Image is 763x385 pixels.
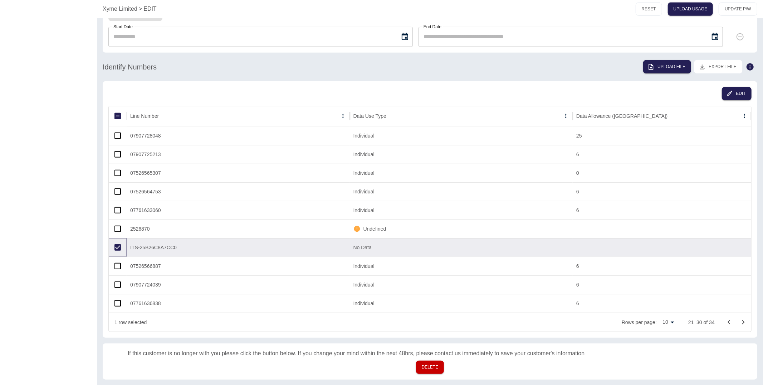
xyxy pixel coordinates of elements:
button: Data Allowance (GB) column menu [739,111,749,121]
div: 07526565307 [127,164,350,182]
div: Individual [350,257,573,275]
div: Individual [350,164,573,182]
div: 6 [573,182,751,201]
button: Click here for instruction [743,60,757,74]
div: If this customer is no longer with you please click the button below. If you change your mind wit... [108,349,752,361]
button: Choose date [708,30,722,44]
div: 07907728048 [127,126,350,145]
div: Individual [350,294,573,313]
div: 0 [573,164,751,182]
div: 07526564753 [127,182,350,201]
div: Undefined [353,220,569,238]
a: UPLOAD USAGE [668,3,713,16]
button: UPDATE P/W [719,3,757,16]
div: 1 row selected [114,319,147,326]
div: Individual [350,126,573,145]
div: 6 [573,294,751,313]
a: Xyme Limited [103,5,137,13]
button: Data Use Type column menu [561,111,571,121]
p: Rows per page: [622,319,657,326]
a: EDIT [143,5,156,13]
label: Start Date [113,24,133,30]
button: Choose date [398,30,412,44]
div: Data Use Type [353,113,386,119]
button: Go to previous page [722,315,736,329]
div: 07761633060 [127,201,350,220]
div: Data Allowance ([GEOGRAPHIC_DATA]) [576,113,667,119]
button: Edit [722,87,752,100]
div: 07761636838 [127,294,350,313]
button: Line Number column menu [338,111,348,121]
button: Go to next page [736,315,750,329]
div: 10 [660,317,677,327]
div: 6 [573,201,751,220]
div: Individual [350,275,573,294]
button: Export File [694,60,743,74]
button: DELETE [416,361,444,374]
div: 25 [573,126,751,145]
div: 2526870 [127,220,350,238]
button: Upload File [643,60,691,73]
div: 6 [573,257,751,275]
div: Individual [350,145,573,164]
div: 07907725213 [127,145,350,164]
label: End Date [424,24,441,30]
div: Line Number [130,113,159,119]
div: Individual [350,182,573,201]
div: No Data [350,238,573,257]
h6: Identify Numbers [103,61,157,73]
button: RESET [636,3,662,16]
div: Individual [350,201,573,220]
p: > [139,5,142,13]
div: 07907724039 [127,275,350,294]
div: ITS-25B26C8A7CC0 [127,238,350,257]
div: 6 [573,145,751,164]
div: 07526566887 [127,257,350,275]
div: 6 [573,275,751,294]
p: 21–30 of 34 [688,319,715,326]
